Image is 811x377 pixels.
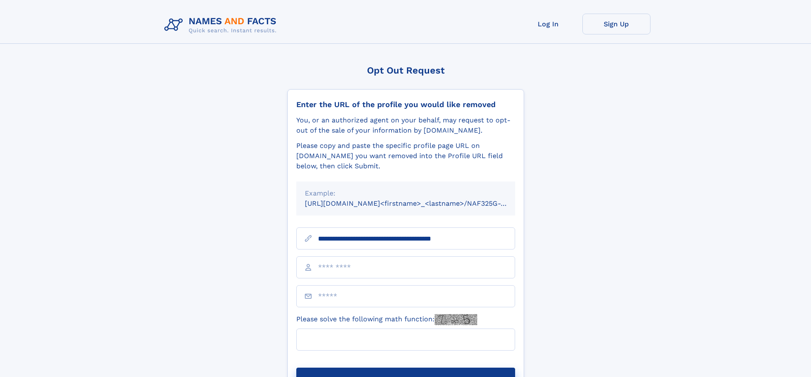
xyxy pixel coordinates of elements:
div: Enter the URL of the profile you would like removed [296,100,515,109]
small: [URL][DOMAIN_NAME]<firstname>_<lastname>/NAF325G-xxxxxxxx [305,199,531,207]
img: Logo Names and Facts [161,14,284,37]
a: Sign Up [582,14,651,34]
label: Please solve the following math function: [296,314,477,325]
div: You, or an authorized agent on your behalf, may request to opt-out of the sale of your informatio... [296,115,515,136]
a: Log In [514,14,582,34]
div: Example: [305,188,507,198]
div: Please copy and paste the specific profile page URL on [DOMAIN_NAME] you want removed into the Pr... [296,141,515,171]
div: Opt Out Request [287,65,524,76]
